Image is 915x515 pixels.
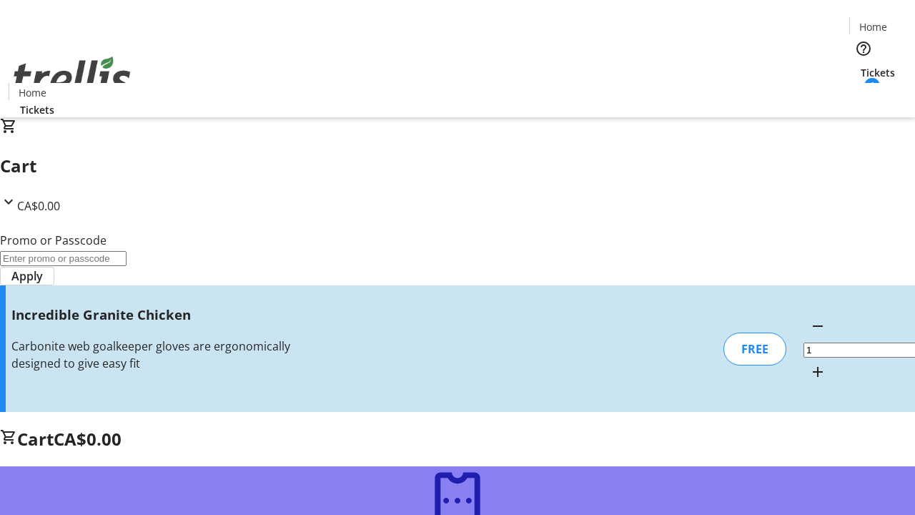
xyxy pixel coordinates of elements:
h3: Incredible Granite Chicken [11,305,324,325]
div: Carbonite web goalkeeper gloves are ergonomically designed to give easy fit [11,338,324,372]
div: FREE [723,333,786,366]
button: Help [849,34,878,63]
a: Tickets [849,65,906,80]
button: Decrement by one [803,312,832,340]
a: Home [850,19,896,34]
button: Increment by one [803,358,832,386]
span: CA$0.00 [54,427,122,451]
img: Orient E2E Organization RuQtqgjfIa's Logo [9,41,136,112]
button: Cart [849,80,878,109]
span: Tickets [20,102,54,117]
span: Apply [11,268,43,285]
span: Home [859,19,887,34]
a: Home [9,85,55,100]
span: Tickets [861,65,895,80]
a: Tickets [9,102,66,117]
span: CA$0.00 [17,198,60,214]
span: Home [19,85,46,100]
